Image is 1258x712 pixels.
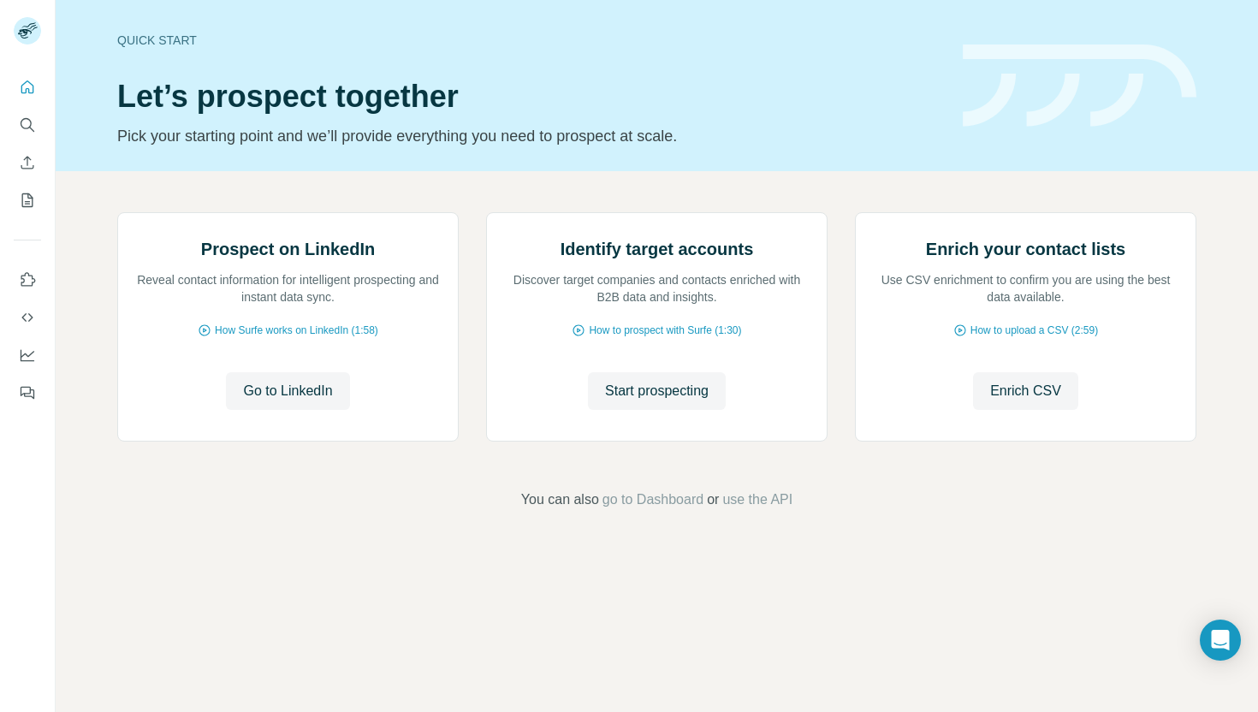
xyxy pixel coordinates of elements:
[14,72,41,103] button: Quick start
[926,237,1125,261] h2: Enrich your contact lists
[589,323,741,338] span: How to prospect with Surfe (1:30)
[14,302,41,333] button: Use Surfe API
[201,237,375,261] h2: Prospect on LinkedIn
[14,377,41,408] button: Feedback
[588,372,726,410] button: Start prospecting
[707,489,719,510] span: or
[973,372,1078,410] button: Enrich CSV
[1200,620,1241,661] div: Open Intercom Messenger
[215,323,378,338] span: How Surfe works on LinkedIn (1:58)
[873,271,1178,306] p: Use CSV enrichment to confirm you are using the best data available.
[117,32,942,49] div: Quick start
[135,271,441,306] p: Reveal contact information for intelligent prospecting and instant data sync.
[14,185,41,216] button: My lists
[602,489,703,510] button: go to Dashboard
[504,271,810,306] p: Discover target companies and contacts enriched with B2B data and insights.
[990,381,1061,401] span: Enrich CSV
[14,147,41,178] button: Enrich CSV
[117,80,942,114] h1: Let’s prospect together
[963,44,1196,128] img: banner
[561,237,754,261] h2: Identify target accounts
[243,381,332,401] span: Go to LinkedIn
[226,372,349,410] button: Go to LinkedIn
[722,489,792,510] button: use the API
[14,264,41,295] button: Use Surfe on LinkedIn
[521,489,599,510] span: You can also
[14,110,41,140] button: Search
[970,323,1098,338] span: How to upload a CSV (2:59)
[605,381,709,401] span: Start prospecting
[117,124,942,148] p: Pick your starting point and we’ll provide everything you need to prospect at scale.
[14,340,41,371] button: Dashboard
